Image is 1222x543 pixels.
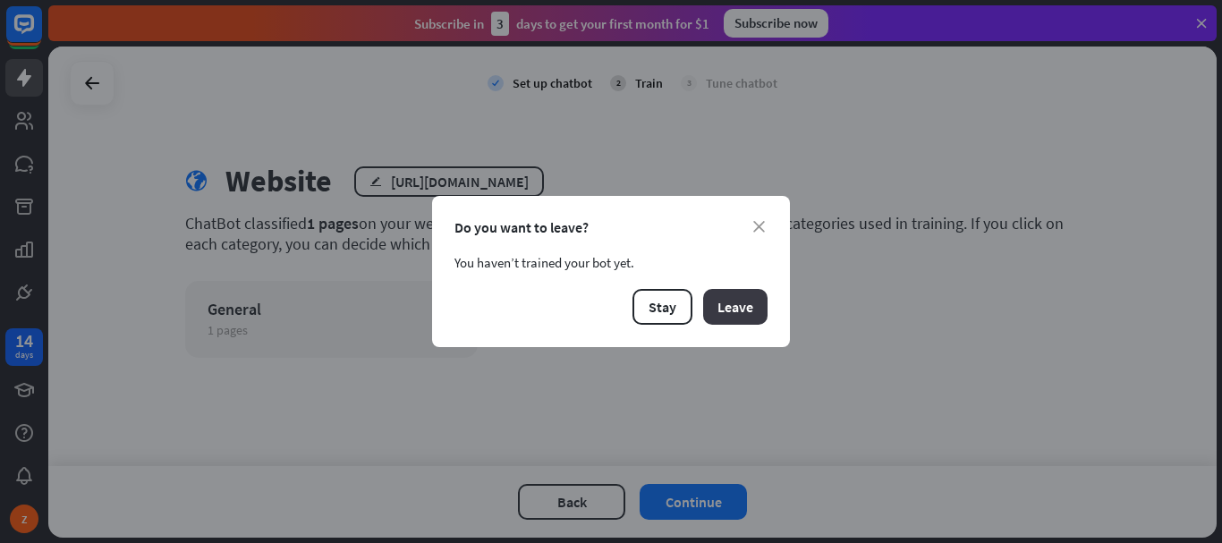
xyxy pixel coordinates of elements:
[753,221,765,233] i: close
[703,289,768,325] button: Leave
[454,218,768,236] div: Do you want to leave?
[454,254,768,271] div: You haven’t trained your bot yet.
[14,7,68,61] button: Open LiveChat chat widget
[632,289,692,325] button: Stay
